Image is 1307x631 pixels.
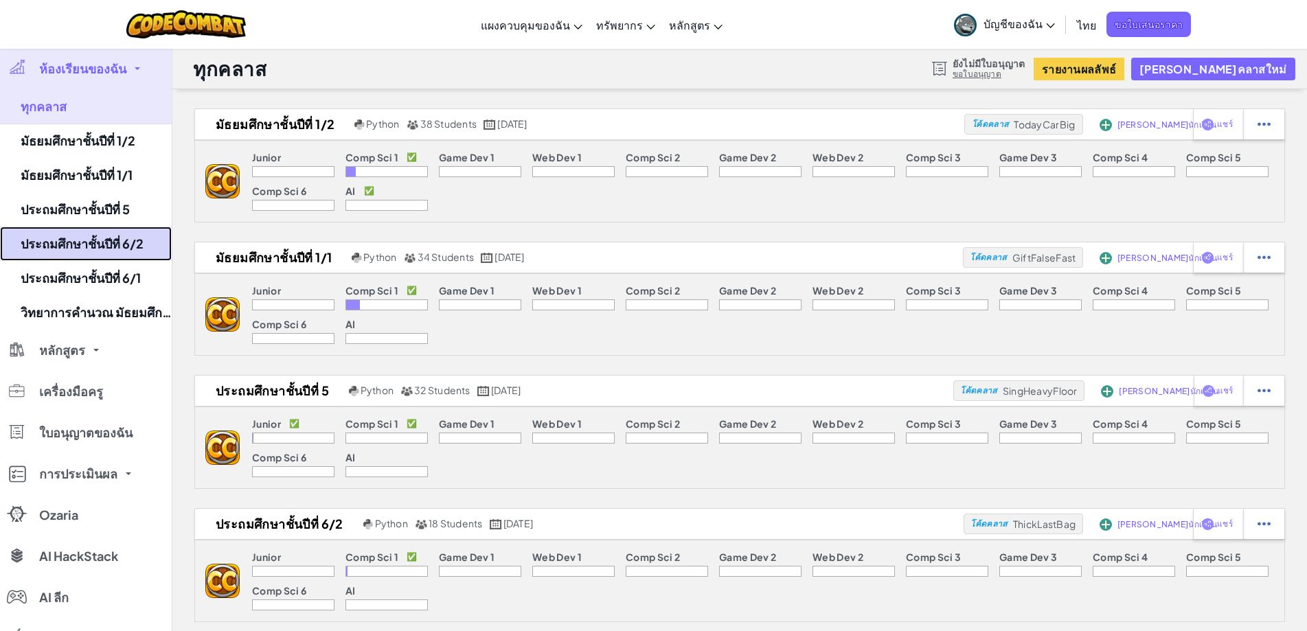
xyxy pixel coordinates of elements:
img: MultipleUsers.png [400,386,413,396]
img: IconAddStudents.svg [1100,518,1112,531]
h2: ประถมศึกษาชั้นปีที่ 5 [195,380,345,401]
p: Game Dev 3 [999,551,1057,562]
a: ประถมศึกษาชั้นปีที่ 6/2 Python 18 Students [DATE] [195,514,964,534]
p: Comp Sci 3 [906,551,961,562]
p: ✅ [407,152,417,163]
p: Comp Sci 1 [345,551,398,562]
a: มัธยมศึกษาชั้นปีที่ 1/1 Python 34 Students [DATE] [195,247,963,268]
p: Comp Sci 2 [626,418,680,429]
p: ✅ [407,285,417,296]
a: ขอใบอนุญาต [953,69,1025,80]
span: Python [366,117,399,130]
p: Junior [252,551,281,562]
span: ThickLastBag [1013,518,1076,530]
p: Comp Sci 1 [345,285,398,296]
span: แชร์ [1217,253,1233,262]
img: logo [205,164,240,198]
a: ทรัพยากร [589,6,662,43]
span: ห้องเรียนของฉัน [39,62,126,75]
p: Comp Sci 3 [906,152,961,163]
span: 38 Students [420,117,477,130]
p: AI [345,585,356,596]
img: logo [205,564,240,598]
p: Web Dev 1 [532,418,582,429]
img: IconShare_Purple.svg [1201,518,1214,530]
img: IconStudentEllipsis.svg [1258,251,1271,264]
p: Comp Sci 6 [252,585,306,596]
a: บัญชีของฉัน [947,3,1062,46]
span: Python [361,384,394,396]
p: Comp Sci 5 [1186,285,1241,296]
img: IconStudentEllipsis.svg [1258,518,1271,530]
p: Comp Sci 1 [345,152,398,163]
span: [PERSON_NAME]นักเรียน [1117,121,1217,129]
p: Web Dev 2 [812,418,863,429]
p: Comp Sci 2 [626,551,680,562]
span: แชร์ [1217,120,1233,128]
span: หลักสูตร [39,344,85,356]
p: Comp Sci 6 [252,319,306,330]
a: มัธยมศึกษาชั้นปีที่ 1/2 Python 38 Students [DATE] [195,114,964,135]
a: หลักสูตร [662,6,729,43]
p: Web Dev 1 [532,152,582,163]
p: Game Dev 2 [719,285,776,296]
p: Comp Sci 6 [252,452,306,463]
p: Comp Sci 2 [626,285,680,296]
a: ไทย [1070,6,1103,43]
span: [PERSON_NAME]นักเรียน [1117,254,1217,262]
span: หลักสูตร [669,18,710,32]
p: Game Dev 1 [439,152,495,163]
span: AI ลีก [39,591,69,604]
span: Ozaria [39,509,78,521]
p: Game Dev 1 [439,551,495,562]
img: calendar.svg [490,519,502,529]
p: Game Dev 1 [439,285,495,296]
p: Web Dev 1 [532,551,582,562]
p: Game Dev 3 [999,418,1057,429]
span: [DATE] [503,517,533,529]
p: Game Dev 2 [719,418,776,429]
p: Comp Sci 5 [1186,551,1241,562]
img: python.png [354,119,365,130]
span: 34 Students [418,251,475,263]
p: ✅ [407,418,417,429]
span: GiftFalseFast [1012,251,1076,264]
p: Game Dev 1 [439,418,495,429]
img: CodeCombat logo [126,10,247,38]
img: MultipleUsers.png [415,519,427,529]
p: Junior [252,152,281,163]
p: Comp Sci 5 [1186,418,1241,429]
span: [DATE] [495,251,524,263]
span: เครื่องมือครู [39,385,103,398]
span: การประเมินผล [39,468,117,480]
img: calendar.svg [481,253,493,263]
img: avatar [954,14,977,36]
p: AI [345,452,356,463]
span: โค้ดคลาส [960,387,997,395]
span: 18 Students [429,517,483,529]
span: SingHeavyFloor [1003,385,1078,397]
p: Junior [252,418,281,429]
span: ขอใบเสนอราคา [1106,12,1191,37]
p: Web Dev 2 [812,285,863,296]
p: AI [345,319,356,330]
p: Comp Sci 4 [1093,152,1148,163]
h2: ประถมศึกษาชั้นปีที่ 6/2 [195,514,360,534]
span: โค้ดคลาส [970,520,1007,528]
span: 32 Students [414,384,470,396]
p: Comp Sci 4 [1093,551,1148,562]
img: IconShare_Purple.svg [1201,251,1214,264]
img: IconStudentEllipsis.svg [1258,118,1271,130]
img: MultipleUsers.png [407,119,419,130]
img: IconStudentEllipsis.svg [1258,385,1271,397]
span: แชร์ [1217,520,1233,528]
img: python.png [363,519,374,529]
img: IconShare_Purple.svg [1202,385,1215,397]
p: ✅ [407,551,417,562]
span: ใบอนุญาตของฉัน [39,426,133,439]
span: แชร์ [1218,387,1234,395]
p: Comp Sci 4 [1093,285,1148,296]
p: Comp Sci 5 [1186,152,1241,163]
p: Junior [252,285,281,296]
p: ✅ [289,418,299,429]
